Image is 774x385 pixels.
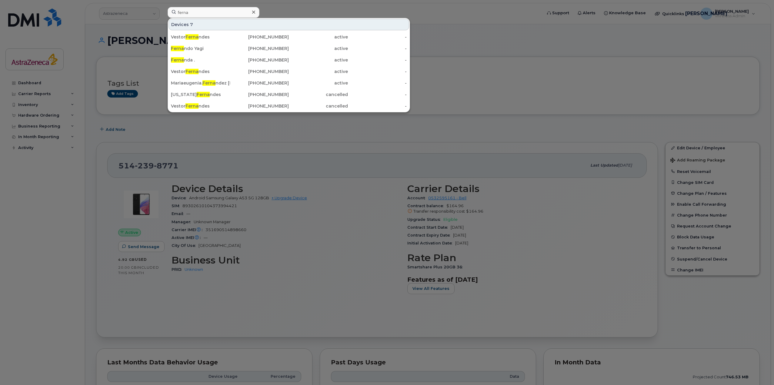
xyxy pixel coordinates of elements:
div: [PHONE_NUMBER] [230,80,289,86]
div: - [348,68,407,75]
span: Ferna [185,34,199,40]
a: [US_STATE]Fernandes[PHONE_NUMBER]cancelled- [168,89,409,100]
div: [PHONE_NUMBER] [230,57,289,63]
div: Devices [168,19,409,30]
div: Vestor ndes [171,34,230,40]
span: Ferna [185,69,199,74]
div: active [289,57,348,63]
div: cancelled [289,91,348,98]
div: - [348,91,407,98]
a: VestorFernandes[PHONE_NUMBER]active- [168,32,409,42]
div: [PHONE_NUMBER] [230,91,289,98]
div: Mariaeugenia. ndez [PERSON_NAME] [171,80,230,86]
span: Ferna [202,80,215,86]
div: - [348,80,407,86]
a: Fernanda .[PHONE_NUMBER]active- [168,55,409,65]
div: ndo Yagi [171,45,230,51]
div: [PHONE_NUMBER] [230,68,289,75]
span: 7 [190,22,193,28]
div: Vestor ndes [171,68,230,75]
span: Ferna [197,92,210,97]
a: VestorFernandes[PHONE_NUMBER]cancelled- [168,101,409,111]
div: cancelled [289,103,348,109]
div: - [348,45,407,51]
div: active [289,45,348,51]
div: - [348,103,407,109]
div: active [289,68,348,75]
div: active [289,34,348,40]
a: Mariaeugenia.Fernandez [PERSON_NAME][PHONE_NUMBER]active- [168,78,409,88]
span: Ferna [185,103,199,109]
div: [PHONE_NUMBER] [230,45,289,51]
a: Fernando Yagi[PHONE_NUMBER]active- [168,43,409,54]
div: nda . [171,57,230,63]
span: Ferna [171,57,184,63]
a: VestorFernandes[PHONE_NUMBER]active- [168,66,409,77]
div: Vestor ndes [171,103,230,109]
div: [US_STATE] ndes [171,91,230,98]
div: - [348,34,407,40]
div: active [289,80,348,86]
span: Ferna [171,46,184,51]
div: - [348,57,407,63]
div: [PHONE_NUMBER] [230,103,289,109]
div: [PHONE_NUMBER] [230,34,289,40]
